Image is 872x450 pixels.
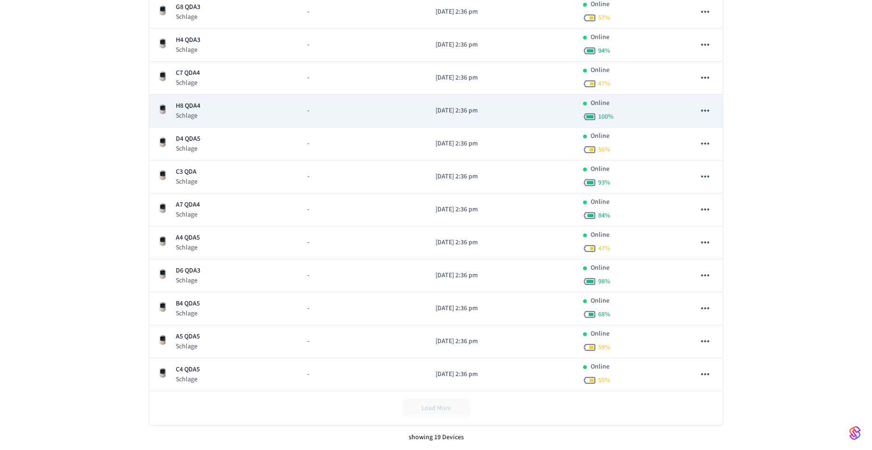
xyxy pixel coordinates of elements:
img: Schlage Sense Smart Deadbolt with Camelot Trim, Front [157,5,168,16]
p: Online [591,230,609,240]
span: - [307,304,309,313]
p: [DATE] 2:36 pm [436,370,568,379]
p: Schlage [176,375,200,384]
span: - [307,40,309,50]
p: Online [591,263,609,273]
p: Schlage [176,342,200,351]
p: C4 QDA5 [176,365,200,375]
img: Schlage Sense Smart Deadbolt with Camelot Trim, Front [157,235,168,247]
p: Schlage [176,144,200,153]
img: Schlage Sense Smart Deadbolt with Camelot Trim, Front [157,202,168,214]
p: Schlage [176,309,200,318]
p: [DATE] 2:36 pm [436,7,568,17]
span: - [307,238,309,248]
p: Online [591,164,609,174]
p: D6 QDA3 [176,266,200,276]
p: Online [591,362,609,372]
span: 55 % [598,376,610,385]
p: G8 QDA3 [176,2,200,12]
p: Schlage [176,12,200,22]
p: [DATE] 2:36 pm [436,271,568,281]
p: Schlage [176,45,200,55]
p: H8 QDA4 [176,101,200,111]
p: B4 QDA5 [176,299,200,309]
p: Online [591,197,609,207]
p: H4 QDA3 [176,35,200,45]
span: - [307,172,309,182]
span: 57 % [598,13,610,23]
span: 56 % [598,145,610,154]
img: Schlage Sense Smart Deadbolt with Camelot Trim, Front [157,104,168,115]
span: 94 % [598,46,610,56]
p: [DATE] 2:36 pm [436,238,568,248]
span: 47 % [598,244,610,253]
span: 84 % [598,211,610,220]
img: Schlage Sense Smart Deadbolt with Camelot Trim, Front [157,334,168,346]
p: [DATE] 2:36 pm [436,337,568,346]
span: - [307,271,309,281]
img: Schlage Sense Smart Deadbolt with Camelot Trim, Front [157,71,168,82]
p: A7 QDA4 [176,200,200,210]
p: [DATE] 2:36 pm [436,205,568,215]
p: [DATE] 2:36 pm [436,40,568,50]
p: Online [591,32,609,42]
p: Schlage [176,177,197,186]
span: 68 % [598,310,610,319]
img: Schlage Sense Smart Deadbolt with Camelot Trim, Front [157,137,168,148]
p: Schlage [176,276,200,285]
p: Online [591,296,609,306]
p: A4 QDA5 [176,233,200,243]
span: - [307,205,309,215]
span: 47 % [598,79,610,88]
img: Schlage Sense Smart Deadbolt with Camelot Trim, Front [157,268,168,280]
img: Schlage Sense Smart Deadbolt with Camelot Trim, Front [157,169,168,181]
span: 100 % [598,112,614,121]
p: D4 QDA5 [176,134,200,144]
p: C7 QDA4 [176,68,200,78]
span: - [307,337,309,346]
p: [DATE] 2:36 pm [436,106,568,116]
img: Schlage Sense Smart Deadbolt with Camelot Trim, Front [157,38,168,49]
img: Schlage Sense Smart Deadbolt with Camelot Trim, Front [157,301,168,313]
span: 59 % [598,343,610,352]
p: Schlage [176,243,200,252]
p: Schlage [176,111,200,121]
p: A5 QDA5 [176,332,200,342]
span: - [307,139,309,149]
p: Schlage [176,78,200,88]
span: - [307,7,309,17]
p: [DATE] 2:36 pm [436,172,568,182]
p: C3 QDA [176,167,197,177]
span: - [307,106,309,116]
div: showing 19 Devices [149,425,723,450]
p: Online [591,131,609,141]
p: [DATE] 2:36 pm [436,139,568,149]
p: Online [591,329,609,339]
span: 93 % [598,178,610,187]
p: [DATE] 2:36 pm [436,73,568,83]
span: - [307,73,309,83]
p: Online [591,98,609,108]
span: 98 % [598,277,610,286]
p: Online [591,65,609,75]
p: Schlage [176,210,200,219]
span: - [307,370,309,379]
img: SeamLogoGradient.69752ec5.svg [849,426,861,441]
p: [DATE] 2:36 pm [436,304,568,313]
img: Schlage Sense Smart Deadbolt with Camelot Trim, Front [157,367,168,378]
